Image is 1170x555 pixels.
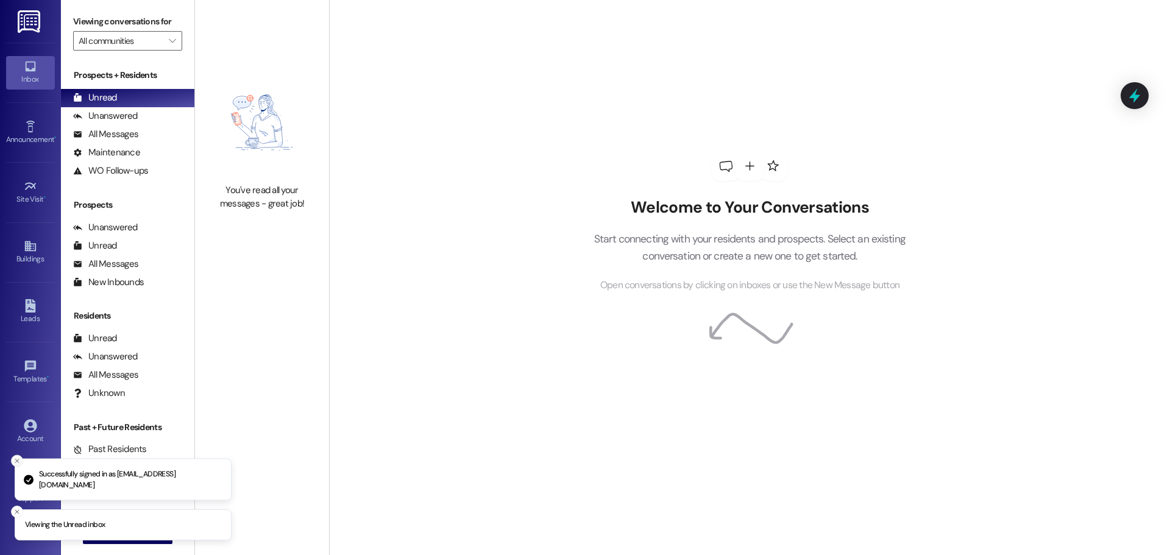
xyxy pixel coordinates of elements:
[73,239,117,252] div: Unread
[61,309,194,322] div: Residents
[61,199,194,211] div: Prospects
[600,278,899,293] span: Open conversations by clicking on inboxes or use the New Message button
[6,236,55,269] a: Buildings
[18,10,43,33] img: ResiDesk Logo
[73,128,138,141] div: All Messages
[11,506,23,518] button: Close toast
[73,258,138,270] div: All Messages
[6,475,55,508] a: Support
[73,387,125,400] div: Unknown
[575,230,924,265] p: Start connecting with your residents and prospects. Select an existing conversation or create a n...
[73,350,138,363] div: Unanswered
[6,356,55,389] a: Templates •
[6,176,55,209] a: Site Visit •
[575,198,924,217] h2: Welcome to Your Conversations
[6,295,55,328] a: Leads
[61,69,194,82] div: Prospects + Residents
[73,276,144,289] div: New Inbounds
[73,369,138,381] div: All Messages
[54,133,56,142] span: •
[208,67,316,178] img: empty-state
[73,110,138,122] div: Unanswered
[44,193,46,202] span: •
[11,455,23,467] button: Close toast
[79,31,163,51] input: All communities
[61,421,194,434] div: Past + Future Residents
[73,12,182,31] label: Viewing conversations for
[208,184,316,210] div: You've read all your messages - great job!
[73,221,138,234] div: Unanswered
[6,56,55,89] a: Inbox
[39,469,221,490] p: Successfully signed in as [EMAIL_ADDRESS][DOMAIN_NAME]
[73,91,117,104] div: Unread
[73,443,147,456] div: Past Residents
[73,164,148,177] div: WO Follow-ups
[73,332,117,345] div: Unread
[6,415,55,448] a: Account
[25,520,105,531] p: Viewing the Unread inbox
[73,146,140,159] div: Maintenance
[47,373,49,381] span: •
[169,36,175,46] i: 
